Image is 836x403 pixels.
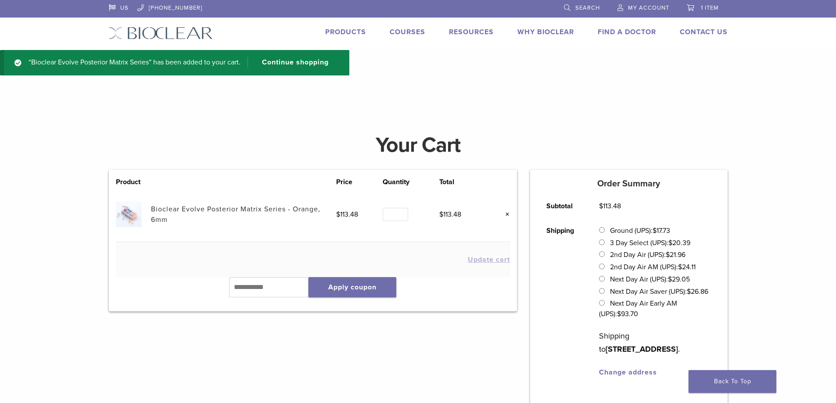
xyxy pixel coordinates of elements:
a: Products [325,28,366,36]
button: Apply coupon [309,277,396,297]
bdi: 26.86 [687,287,708,296]
h1: Your Cart [102,135,734,156]
span: $ [336,210,340,219]
label: Next Day Air Early AM (UPS): [599,299,677,318]
a: Why Bioclear [517,28,574,36]
span: My Account [628,4,669,11]
h5: Order Summary [530,178,728,189]
label: 2nd Day Air (UPS): [610,250,685,259]
p: Shipping to . [599,329,711,356]
a: Change address [599,368,657,377]
a: Contact Us [680,28,728,36]
bdi: 17.73 [653,226,670,235]
strong: [STREET_ADDRESS] [606,344,678,354]
bdi: 21.96 [666,250,685,259]
span: $ [678,263,682,271]
label: Next Day Air (UPS): [610,275,690,284]
a: Courses [390,28,425,36]
span: 1 item [701,4,719,11]
bdi: 113.48 [439,210,461,219]
span: $ [668,239,672,247]
th: Product [116,177,151,187]
label: 3 Day Select (UPS): [610,239,690,247]
bdi: 113.48 [599,202,621,210]
th: Total [439,177,486,187]
a: Back To Top [689,370,776,393]
img: Bioclear [109,27,213,39]
span: $ [666,250,670,259]
a: Find A Doctor [598,28,656,36]
bdi: 20.39 [668,239,690,247]
span: $ [687,287,691,296]
a: Bioclear Evolve Posterior Matrix Series - Orange, 6mm [151,205,320,224]
span: $ [653,226,657,235]
label: 2nd Day Air AM (UPS): [610,263,696,271]
span: Search [575,4,600,11]
th: Subtotal [537,194,589,218]
a: Resources [449,28,494,36]
span: $ [599,202,603,210]
th: Shipping [537,218,589,385]
span: $ [668,275,672,284]
button: Update cart [468,256,510,263]
bdi: 29.05 [668,275,690,284]
span: $ [439,210,443,219]
label: Next Day Air Saver (UPS): [610,287,708,296]
img: Bioclear Evolve Posterior Matrix Series - Orange, 6mm [116,201,142,227]
bdi: 93.70 [617,310,638,318]
label: Ground (UPS): [610,226,670,235]
span: $ [617,310,621,318]
bdi: 24.11 [678,263,696,271]
th: Quantity [383,177,439,187]
a: Continue shopping [248,57,335,68]
bdi: 113.48 [336,210,358,219]
a: Remove this item [499,209,510,220]
th: Price [336,177,383,187]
